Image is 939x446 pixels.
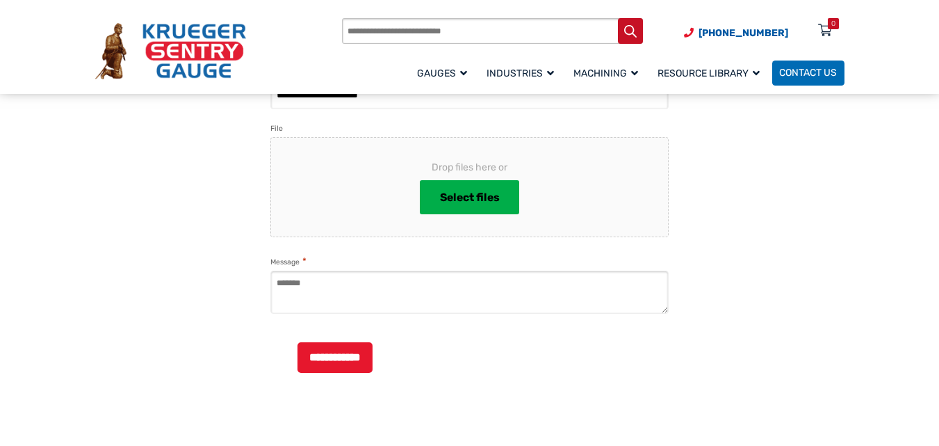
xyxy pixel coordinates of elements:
[779,67,837,79] span: Contact Us
[658,67,760,79] span: Resource Library
[487,67,554,79] span: Industries
[772,61,844,86] a: Contact Us
[420,180,519,215] button: select files, file
[417,67,467,79] span: Gauges
[270,122,283,135] label: File
[293,160,646,175] span: Drop files here or
[480,58,566,87] a: Industries
[831,18,835,29] div: 0
[699,27,788,39] span: [PHONE_NUMBER]
[566,58,651,87] a: Machining
[573,67,638,79] span: Machining
[270,255,306,269] label: Message
[684,26,788,40] a: Phone Number (920) 434-8860
[95,23,246,79] img: Krueger Sentry Gauge
[410,58,480,87] a: Gauges
[651,58,772,87] a: Resource Library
